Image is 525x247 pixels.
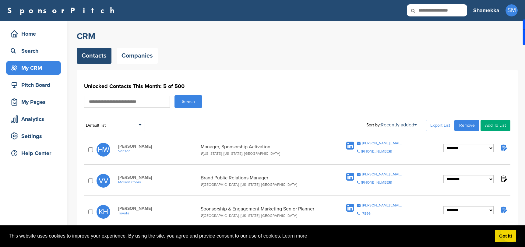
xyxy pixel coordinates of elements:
a: Molson Coors [118,180,197,184]
div: [PHONE_NUMBER] [361,181,392,184]
div: Manager, Sponsorship Activation [201,144,325,156]
div: -7896 [361,212,371,215]
div: [GEOGRAPHIC_DATA], [US_STATE], [GEOGRAPHIC_DATA] [201,213,325,218]
a: Shamekka [473,4,499,17]
div: Sponsorship & Engagement Marketing Senior Planner [201,206,325,218]
a: Search [6,44,61,58]
span: [PERSON_NAME] [118,206,197,211]
div: My Pages [9,97,61,108]
a: Toyota [118,211,197,215]
img: Notes [500,206,507,213]
div: [GEOGRAPHIC_DATA], [US_STATE], [GEOGRAPHIC_DATA] [201,182,325,187]
div: [PERSON_NAME][EMAIL_ADDRESS][PERSON_NAME][DOMAIN_NAME] [362,172,403,176]
a: My Pages [6,95,61,109]
a: Help Center [6,146,61,160]
div: Help Center [9,148,61,159]
div: Default list [84,120,145,131]
div: Analytics [9,114,61,125]
a: Add To List [481,120,510,131]
a: My CRM [6,61,61,75]
div: Settings [9,131,61,142]
img: Notes [500,144,507,151]
a: Contacts [77,48,111,64]
div: [US_STATE], [US_STATE], [GEOGRAPHIC_DATA] [201,151,325,156]
a: Settings [6,129,61,143]
div: My CRM [9,62,61,73]
h1: Unlocked Contacts This Month: 5 of 500 [84,81,510,92]
h2: CRM [77,31,518,42]
a: Analytics [6,112,61,126]
a: learn more about cookies [281,231,308,241]
img: Notes [500,175,507,182]
span: SM [506,4,518,16]
div: Search [9,45,61,56]
h3: Shamekka [473,6,499,15]
a: Export List [426,120,455,131]
div: Home [9,28,61,39]
a: Remove [455,120,479,131]
span: VV [97,174,110,188]
a: Verizon [118,149,197,153]
div: [PHONE_NUMBER] [361,150,392,153]
a: SponsorPitch [7,6,118,14]
span: [PERSON_NAME] [118,144,197,149]
a: dismiss cookie message [495,230,516,242]
button: Search [174,95,202,108]
iframe: Button to launch messaging window [501,223,520,242]
a: Home [6,27,61,41]
span: KH [97,205,110,219]
div: Sort by: [366,122,417,127]
div: Brand Public Relations Manager [201,175,325,187]
span: This website uses cookies to improve your experience. By using the site, you agree and provide co... [9,231,490,241]
a: Recently added [381,122,417,128]
span: [PERSON_NAME] [118,175,197,180]
div: Pitch Board [9,79,61,90]
div: [PERSON_NAME][EMAIL_ADDRESS][PERSON_NAME][DOMAIN_NAME] [362,203,403,207]
div: [PERSON_NAME][EMAIL_ADDRESS][PERSON_NAME][DOMAIN_NAME] [362,141,403,145]
a: Pitch Board [6,78,61,92]
span: HW [97,143,110,157]
a: Companies [117,48,158,64]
